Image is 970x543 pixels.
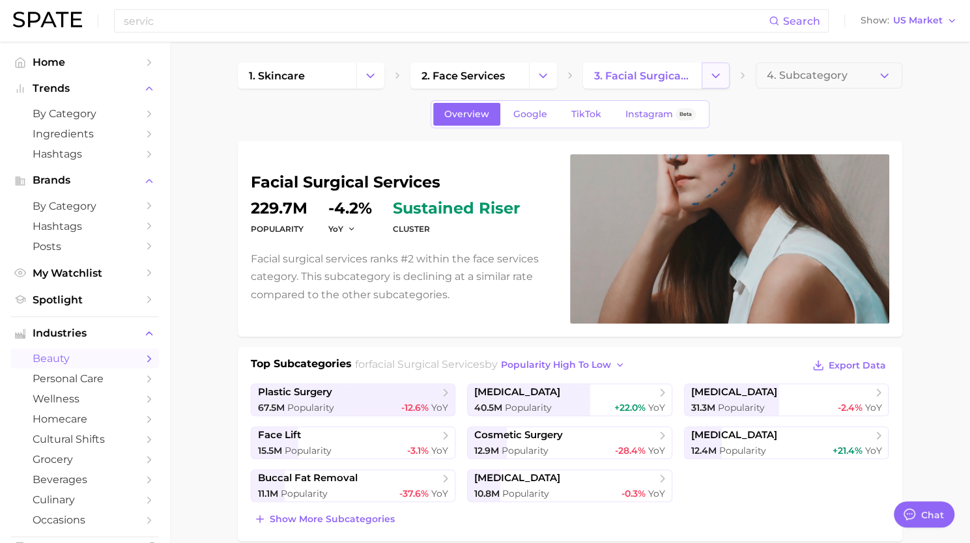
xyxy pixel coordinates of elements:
[718,402,765,413] span: Popularity
[258,402,285,413] span: 67.5m
[10,429,159,449] a: cultural shifts
[238,63,356,89] a: 1. skincare
[861,17,889,24] span: Show
[33,220,137,232] span: Hashtags
[505,402,552,413] span: Popularity
[467,469,672,502] a: [MEDICAL_DATA]10.8m Popularity-0.3% YoY
[33,267,137,279] span: My Watchlist
[10,449,159,469] a: grocery
[258,472,358,484] span: buccal fat removal
[501,359,611,370] span: popularity high to low
[10,124,159,144] a: Ingredients
[691,445,717,456] span: 12.4m
[467,383,672,416] a: [MEDICAL_DATA]40.5m Popularity+22.0% YoY
[251,426,456,459] a: face lift15.5m Popularity-3.1% YoY
[10,490,159,510] a: culinary
[684,426,889,459] a: [MEDICAL_DATA]12.4m Popularity+21.4% YoY
[474,472,560,484] span: [MEDICAL_DATA]
[10,510,159,530] a: occasions
[10,290,159,310] a: Spotlight
[529,63,557,89] button: Change Category
[702,63,730,89] button: Change Category
[410,63,529,89] a: 2. face services
[679,109,692,120] span: Beta
[614,402,646,413] span: +22.0%
[355,358,629,370] span: for by
[832,445,862,456] span: +21.4%
[281,488,328,499] span: Popularity
[122,10,769,32] input: Search here for a brand, industry, or ingredient
[270,514,395,525] span: Show more subcategories
[691,386,777,398] span: [MEDICAL_DATA]
[393,201,520,216] span: sustained riser
[258,445,282,456] span: 15.5m
[33,473,137,486] span: beverages
[33,352,137,365] span: beauty
[691,429,777,441] span: [MEDICAL_DATA]
[33,372,137,385] span: personal care
[13,12,82,27] img: SPATE
[251,201,307,216] dd: 229.7m
[648,445,665,456] span: YoY
[10,196,159,216] a: by Category
[33,128,137,140] span: Ingredients
[756,63,902,89] button: 4. Subcategory
[719,445,766,456] span: Popularity
[10,216,159,236] a: Hashtags
[33,200,137,212] span: by Category
[33,453,137,466] span: grocery
[407,445,429,456] span: -3.1%
[251,383,456,416] a: plastic surgery67.5m Popularity-12.6% YoY
[837,402,862,413] span: -2.4%
[783,15,820,27] span: Search
[251,510,398,528] button: Show more subcategories
[399,488,429,499] span: -37.6%
[648,402,665,413] span: YoY
[615,445,646,456] span: -28.4%
[287,402,334,413] span: Popularity
[809,356,889,374] button: Export Data
[251,250,554,303] p: Facial surgical services ranks #2 within the face services category. This subcategory is declinin...
[829,360,886,371] span: Export Data
[431,445,448,456] span: YoY
[10,348,159,369] a: beauty
[33,148,137,160] span: Hashtags
[328,223,356,234] button: YoY
[10,52,159,72] a: Home
[467,426,672,459] a: cosmetic surgery12.9m Popularity-28.4% YoY
[33,433,137,445] span: cultural shifts
[502,488,549,499] span: Popularity
[502,103,558,126] a: Google
[33,83,137,94] span: Trends
[249,70,305,82] span: 1. skincare
[648,488,665,499] span: YoY
[433,103,500,126] a: Overview
[328,223,343,234] span: YoY
[498,356,629,374] button: popularity high to low
[583,63,702,89] a: 3. facial surgical services
[10,369,159,389] a: personal care
[33,174,137,186] span: Brands
[10,79,159,98] button: Trends
[474,429,563,441] span: cosmetic surgery
[251,221,307,237] dt: Popularity
[251,469,456,502] a: buccal fat removal11.1m Popularity-37.6% YoY
[356,63,384,89] button: Change Category
[251,174,554,190] h1: facial surgical services
[560,103,612,126] a: TikTok
[33,56,137,68] span: Home
[474,488,500,499] span: 10.8m
[10,389,159,409] a: wellness
[621,488,646,499] span: -0.3%
[571,109,601,120] span: TikTok
[502,445,549,456] span: Popularity
[33,327,137,339] span: Industries
[33,294,137,306] span: Spotlight
[10,263,159,283] a: My Watchlist
[474,402,502,413] span: 40.5m
[594,70,691,82] span: 3. facial surgical services
[33,494,137,506] span: culinary
[864,402,881,413] span: YoY
[431,488,448,499] span: YoY
[258,429,301,441] span: face lift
